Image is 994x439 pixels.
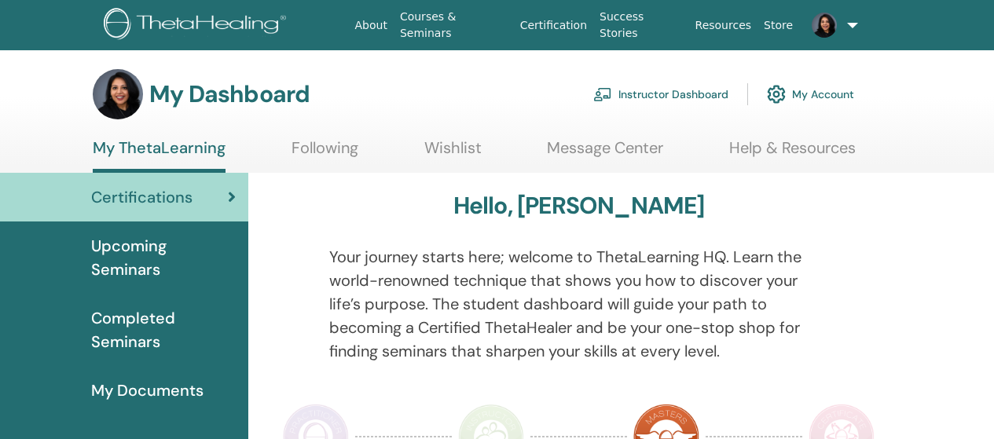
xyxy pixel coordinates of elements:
p: Your journey starts here; welcome to ThetaLearning HQ. Learn the world-renowned technique that sh... [329,245,829,363]
h3: My Dashboard [149,80,310,108]
span: My Documents [91,379,204,402]
img: default.jpg [812,13,837,38]
a: My Account [767,77,854,112]
a: Wishlist [424,138,482,169]
img: logo.png [104,8,292,43]
a: Message Center [547,138,663,169]
img: cog.svg [767,81,786,108]
a: Following [292,138,358,169]
a: Help & Resources [729,138,856,169]
a: Resources [689,11,758,40]
a: Success Stories [593,2,688,48]
a: Certification [514,11,593,40]
a: Store [757,11,799,40]
span: Completed Seminars [91,306,236,353]
img: chalkboard-teacher.svg [593,87,612,101]
h3: Hello, [PERSON_NAME] [453,192,705,220]
img: default.jpg [93,69,143,119]
span: Certifications [91,185,193,209]
a: Courses & Seminars [394,2,514,48]
a: Instructor Dashboard [593,77,728,112]
span: Upcoming Seminars [91,234,236,281]
a: My ThetaLearning [93,138,226,173]
a: About [349,11,394,40]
